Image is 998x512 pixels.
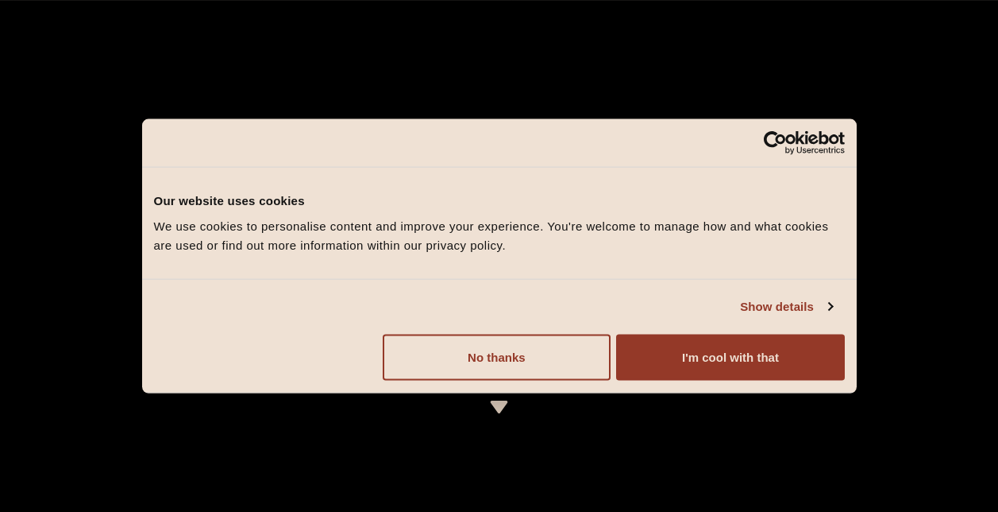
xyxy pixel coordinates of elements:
[154,192,845,211] div: Our website uses cookies
[383,334,611,380] button: No thanks
[489,401,509,413] img: icon-dropdown-cream.svg
[706,131,845,155] a: Usercentrics Cookiebot - opens in a new window
[740,297,832,316] a: Show details
[616,334,844,380] button: I'm cool with that
[154,216,845,254] div: We use cookies to personalise content and improve your experience. You're welcome to manage how a...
